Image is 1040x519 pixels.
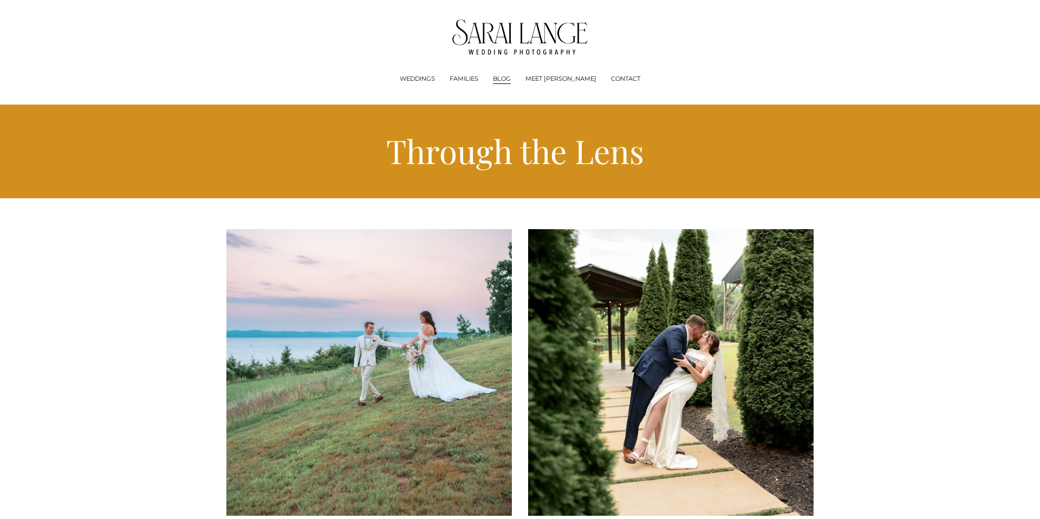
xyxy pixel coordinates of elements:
a: FAMILIES [450,74,478,85]
img: Gracie + Tanner | The Lodge at Paris Landing, TN [225,228,513,517]
a: folder dropdown [400,74,435,85]
img: Tori + Austin at The Southern Grace | Memphis TN [526,228,815,517]
span: Through the Lens [386,129,644,172]
a: MEET [PERSON_NAME] [525,74,596,85]
span: WEDDINGS [400,74,435,84]
a: BLOG [493,74,511,85]
a: CONTACT [611,74,640,85]
img: Tennessee Wedding Photographer - Sarai Lange Photography [452,20,588,55]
